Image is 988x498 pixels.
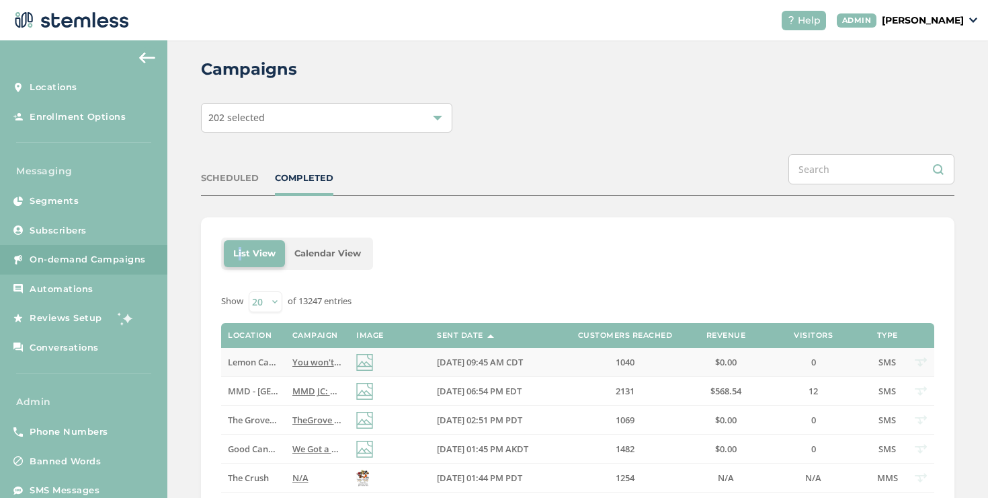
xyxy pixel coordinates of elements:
[565,415,686,426] label: 1069
[877,472,898,484] span: MMS
[878,443,896,455] span: SMS
[30,194,79,208] span: Segments
[874,415,901,426] label: SMS
[766,386,860,397] label: 12
[437,356,523,368] span: [DATE] 09:45 AM CDT
[30,253,146,266] span: On-demand Campaigns
[787,16,795,24] img: icon-help-white-03924b79.svg
[11,7,129,34] img: logo-dark-0685b13c.svg
[292,443,689,455] span: We Got a GOOD deal for you at GOOD ([STREET_ADDRESS][PERSON_NAME])! Reply END to cancel
[30,312,102,325] span: Reviews Setup
[710,385,741,397] span: $568.54
[794,331,833,340] label: Visitors
[30,341,99,355] span: Conversations
[275,172,333,185] div: COMPLETED
[616,385,634,397] span: 2131
[292,414,697,426] span: TheGrove La Mesa: You have a new notification waiting for you, {first_name}! Reply END to cancel
[228,386,278,397] label: MMD - Jersey City
[292,443,343,455] label: We Got a GOOD deal for you at GOOD (356 Old Steese Hwy)! Reply END to cancel
[811,443,816,455] span: 0
[616,443,634,455] span: 1482
[356,331,384,340] label: Image
[30,425,108,439] span: Phone Numbers
[616,414,634,426] span: 1069
[699,472,753,484] label: N/A
[228,472,269,484] span: The Crush
[139,52,155,63] img: icon-arrow-back-accent-c549486e.svg
[30,110,126,124] span: Enrollment Options
[228,443,278,455] label: Good Cannabis
[437,415,551,426] label: 09/23/2025 02:51 PM PDT
[811,414,816,426] span: 0
[699,386,753,397] label: $568.54
[565,443,686,455] label: 1482
[565,357,686,368] label: 1040
[288,295,352,308] label: of 13247 entries
[437,472,551,484] label: 09/23/2025 01:44 PM PDT
[437,331,483,340] label: Sent Date
[437,443,551,455] label: 09/23/2025 01:45 PM AKDT
[30,484,99,497] span: SMS Messages
[228,415,278,426] label: The Grove (Dutchie)
[228,472,278,484] label: The Crush
[487,334,494,338] img: icon-sort-1e1d7615.svg
[208,111,265,124] span: 202 selected
[292,415,343,426] label: TheGrove La Mesa: You have a new notification waiting for you, {first_name}! Reply END to cancel
[715,356,737,368] span: $0.00
[228,385,345,397] span: MMD - [GEOGRAPHIC_DATA]
[616,356,634,368] span: 1040
[437,385,522,397] span: [DATE] 06:54 PM EDT
[766,443,860,455] label: 0
[356,354,373,371] img: icon-img-d887fa0c.svg
[877,331,898,340] label: Type
[228,443,291,455] span: Good Cannabis
[292,472,343,484] label: N/A
[798,13,821,28] span: Help
[878,414,896,426] span: SMS
[715,414,737,426] span: $0.00
[292,386,343,397] label: MMD JC: 🚨 20% OFF Storewide 🚨 CODE:20OFF Unlimited time use! Click for details! 655 NewarkAve Rep...
[878,356,896,368] span: SMS
[30,81,77,94] span: Locations
[706,331,746,340] label: Revenue
[874,386,901,397] label: SMS
[699,415,753,426] label: $0.00
[437,443,528,455] span: [DATE] 01:45 PM AKDT
[228,331,272,340] label: Location
[718,472,734,484] span: N/A
[356,441,373,458] img: icon-img-d887fa0c.svg
[921,433,988,498] iframe: Chat Widget
[788,154,954,184] input: Search
[292,472,308,484] span: N/A
[715,443,737,455] span: $0.00
[285,240,370,267] li: Calendar View
[201,57,297,81] h2: Campaigns
[874,357,901,368] label: SMS
[565,386,686,397] label: 2131
[30,283,93,296] span: Automations
[292,357,343,368] label: You won't want to miss today's fresh drops & specials here at Lemon Glenpool :) Reply END to cancel
[356,412,373,429] img: icon-img-d887fa0c.svg
[766,472,860,484] label: N/A
[292,385,792,397] span: MMD JC: 🚨 20% OFF Storewide 🚨 CODE:20OFF Unlimited time use! Click for details! 655 NewarkAve Rep...
[766,415,860,426] label: 0
[766,357,860,368] label: 0
[699,443,753,455] label: $0.00
[228,414,309,426] span: The Grove (Dutchie)
[578,331,673,340] label: Customers Reached
[30,455,101,468] span: Banned Words
[882,13,964,28] p: [PERSON_NAME]
[878,385,896,397] span: SMS
[437,472,522,484] span: [DATE] 01:44 PM PDT
[228,356,337,368] span: Lemon Cannabis Glenpool
[30,224,87,238] span: Subscribers
[228,357,278,368] label: Lemon Cannabis Glenpool
[437,414,522,426] span: [DATE] 02:51 PM PDT
[874,443,901,455] label: SMS
[356,470,369,487] img: Q3OyNJNt9ab4ZYUimVwpW95p7JkIQoOf6XdP36H.jpg
[809,385,818,397] span: 12
[565,472,686,484] label: 1254
[969,17,977,23] img: icon_down-arrow-small-66adaf34.svg
[699,357,753,368] label: $0.00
